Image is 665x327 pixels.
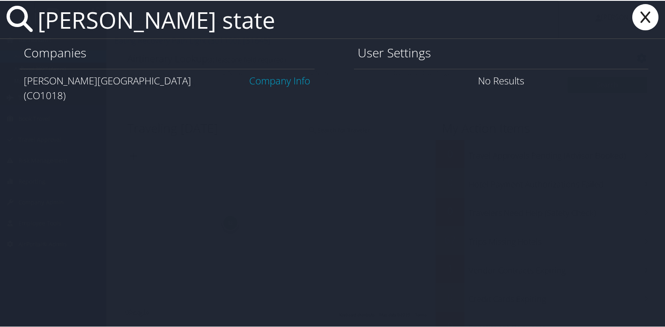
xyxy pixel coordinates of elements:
span: [PERSON_NAME][GEOGRAPHIC_DATA] [24,73,191,86]
a: Company Info [250,73,311,86]
h1: Companies [24,43,311,61]
h1: User Settings [358,43,645,61]
div: No Results [354,68,649,91]
div: (CO1018) [24,87,311,102]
